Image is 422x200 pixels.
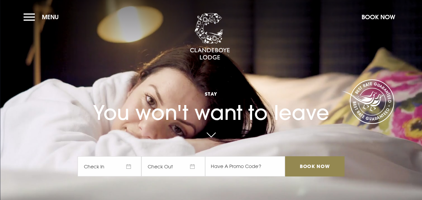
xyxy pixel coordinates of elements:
span: Check Out [141,156,205,176]
h1: You won't want to leave [78,77,344,125]
input: Book Now [285,156,344,176]
span: Menu [42,13,59,21]
span: Stay [78,91,344,97]
img: Clandeboye Lodge [190,13,230,60]
button: Book Now [358,10,398,24]
button: Menu [24,10,62,24]
input: Have A Promo Code? [205,156,285,176]
span: Check In [78,156,141,176]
